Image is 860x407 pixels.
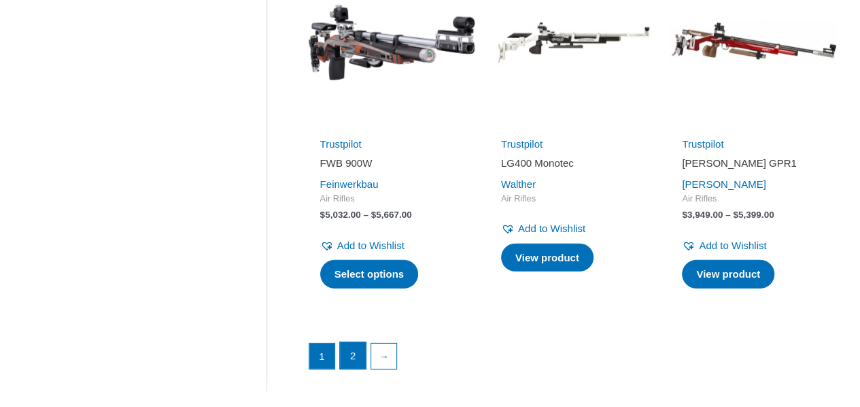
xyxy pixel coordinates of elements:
span: Air Rifles [320,193,463,205]
a: → [371,344,397,370]
bdi: 5,032.00 [320,210,361,220]
a: Select options for “Pardini GPR1” [682,260,774,289]
a: Walther [501,178,536,190]
a: LG400 Monotec [501,157,644,175]
a: Trustpilot [682,138,723,150]
span: $ [320,210,326,220]
a: Feinwerkbau [320,178,379,190]
a: Add to Wishlist [682,236,766,255]
a: Trustpilot [320,138,362,150]
a: Select options for “LG400 Monotec” [501,244,594,272]
span: $ [733,210,738,220]
span: Add to Wishlist [518,223,585,234]
a: [PERSON_NAME] GPR1 [682,157,825,175]
nav: Product Pagination [308,342,838,377]
a: Add to Wishlist [320,236,405,255]
bdi: 3,949.00 [682,210,723,220]
a: Select options for “FWB 900W” [320,260,419,289]
span: $ [371,210,377,220]
span: – [363,210,368,220]
a: Trustpilot [501,138,543,150]
span: $ [682,210,687,220]
h2: LG400 Monotec [501,157,644,170]
a: Page 2 [340,342,366,370]
span: Add to Wishlist [699,240,766,251]
a: FWB 900W [320,157,463,175]
a: Add to Wishlist [501,219,585,238]
h2: [PERSON_NAME] GPR1 [682,157,825,170]
bdi: 5,667.00 [371,210,412,220]
h2: FWB 900W [320,157,463,170]
span: Air Rifles [501,193,644,205]
span: Page 1 [309,344,335,370]
span: – [725,210,731,220]
bdi: 5,399.00 [733,210,774,220]
span: Air Rifles [682,193,825,205]
a: [PERSON_NAME] [682,178,766,190]
span: Add to Wishlist [337,240,405,251]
